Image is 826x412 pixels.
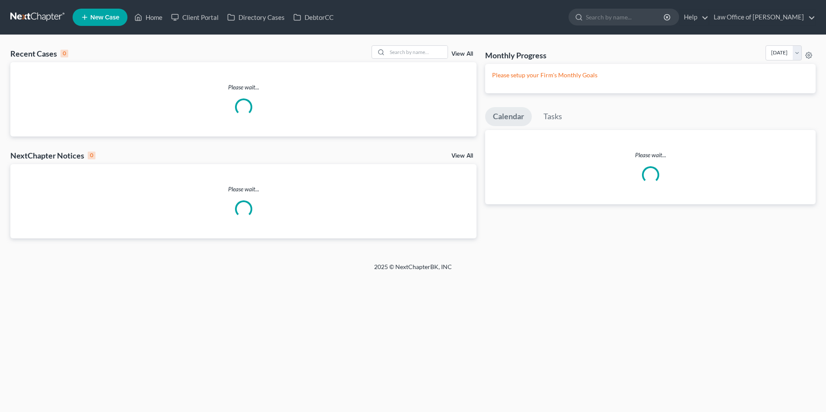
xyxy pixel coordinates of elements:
[709,10,815,25] a: Law Office of [PERSON_NAME]
[130,10,167,25] a: Home
[485,107,532,126] a: Calendar
[387,46,448,58] input: Search by name...
[88,152,95,159] div: 0
[485,50,546,60] h3: Monthly Progress
[451,153,473,159] a: View All
[10,48,68,59] div: Recent Cases
[536,107,570,126] a: Tasks
[586,9,665,25] input: Search by name...
[167,263,659,278] div: 2025 © NextChapterBK, INC
[680,10,708,25] a: Help
[485,151,816,159] p: Please wait...
[223,10,289,25] a: Directory Cases
[10,185,477,193] p: Please wait...
[10,150,95,161] div: NextChapter Notices
[451,51,473,57] a: View All
[10,83,477,92] p: Please wait...
[492,71,809,79] p: Please setup your Firm's Monthly Goals
[60,50,68,57] div: 0
[90,14,119,21] span: New Case
[167,10,223,25] a: Client Portal
[289,10,338,25] a: DebtorCC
